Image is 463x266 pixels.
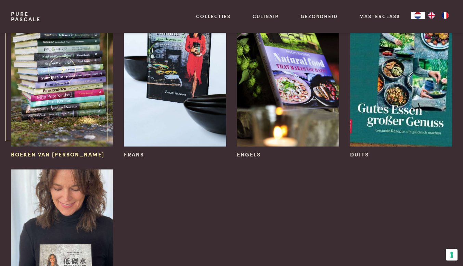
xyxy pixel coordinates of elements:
[411,12,425,19] div: Language
[11,150,104,159] span: Boeken van [PERSON_NAME]
[359,13,400,20] a: Masterclass
[411,12,452,19] aside: Language selected: Nederlands
[350,150,369,159] span: Duits
[253,13,279,20] a: Culinair
[237,150,261,159] span: Engels
[196,13,231,20] a: Collecties
[301,13,338,20] a: Gezondheid
[446,249,458,261] button: Uw voorkeuren voor toestemming voor trackingtechnologieën
[425,12,452,19] ul: Language list
[124,150,144,159] span: Frans
[11,11,41,22] a: PurePascale
[438,12,452,19] a: FR
[425,12,438,19] a: EN
[411,12,425,19] a: NL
